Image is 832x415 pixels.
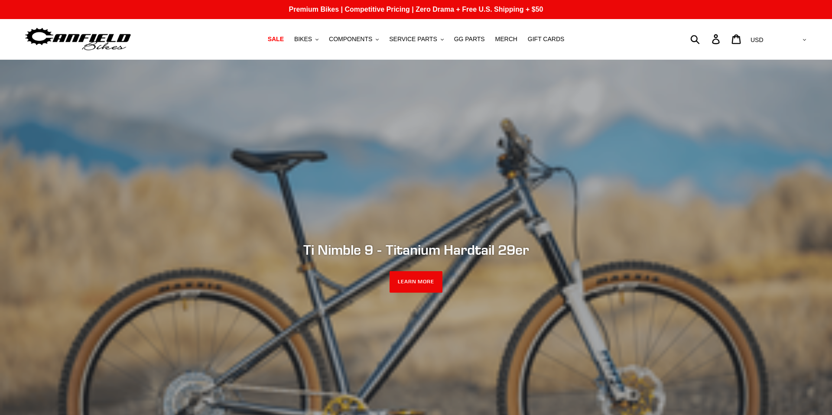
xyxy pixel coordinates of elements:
[263,33,288,45] a: SALE
[495,36,517,43] span: MERCH
[325,33,383,45] button: COMPONENTS
[385,33,448,45] button: SERVICE PARTS
[695,29,717,49] input: Search
[329,36,372,43] span: COMPONENTS
[523,33,569,45] a: GIFT CARDS
[180,241,652,258] h2: Ti Nimble 9 - Titanium Hardtail 29er
[454,36,485,43] span: GG PARTS
[268,36,284,43] span: SALE
[528,36,565,43] span: GIFT CARDS
[389,36,437,43] span: SERVICE PARTS
[491,33,522,45] a: MERCH
[294,36,312,43] span: BIKES
[390,271,443,293] a: LEARN MORE
[290,33,323,45] button: BIKES
[24,26,132,53] img: Canfield Bikes
[450,33,489,45] a: GG PARTS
